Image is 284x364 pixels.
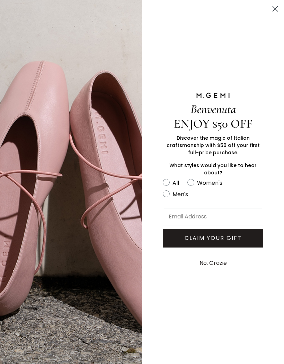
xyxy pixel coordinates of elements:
[197,179,222,187] div: Women's
[163,229,263,248] button: CLAIM YOUR GIFT
[196,92,230,98] img: M.GEMI
[163,208,263,225] input: Email Address
[167,135,260,156] span: Discover the magic of Italian craftsmanship with $50 off your first full-price purchase.
[269,3,281,15] button: Close dialog
[190,102,236,116] span: Benvenuta
[174,116,252,131] span: ENJOY $50 OFF
[196,254,230,272] button: No, Grazie
[169,162,257,176] span: What styles would you like to hear about?
[172,190,188,199] div: Men's
[172,179,179,187] div: All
